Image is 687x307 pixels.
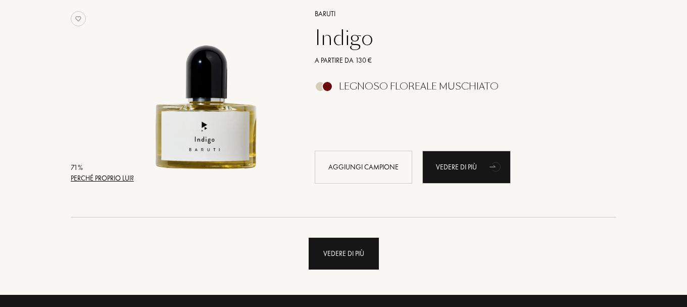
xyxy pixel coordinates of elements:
[123,7,291,176] img: Indigo Baruti
[422,151,511,184] div: Vedere di più
[71,162,134,173] div: 71 %
[71,173,134,184] div: Perché proprio lui?
[422,151,511,184] a: Vedere di piùanimation
[339,81,499,92] div: Legnoso Floreale Muschiato
[307,55,602,66] a: A partire da 130 €
[315,151,412,184] div: Aggiungi campione
[307,9,602,19] a: Baruti
[307,26,602,50] a: Indigo
[486,156,506,177] div: animation
[309,238,379,270] div: Vedere di più
[307,84,602,95] a: Legnoso Floreale Muschiato
[71,11,86,26] img: no_like_p.png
